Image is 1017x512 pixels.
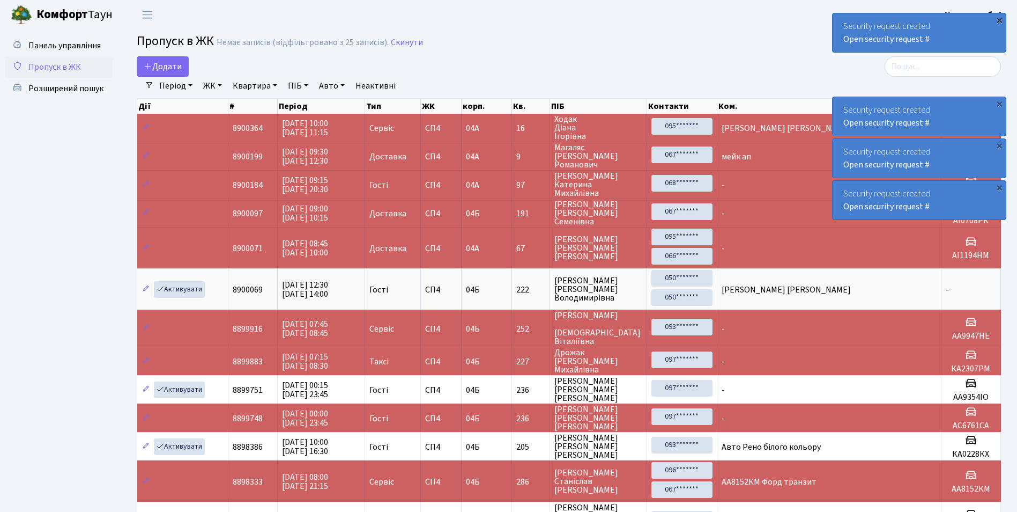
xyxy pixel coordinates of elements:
span: [PERSON_NAME] [PERSON_NAME] [PERSON_NAME] [554,405,642,431]
span: Гості [369,181,388,189]
span: - [722,208,725,220]
span: 04Б [466,323,480,335]
span: [DATE] 00:15 [DATE] 23:45 [282,379,328,400]
span: [PERSON_NAME] [PERSON_NAME] Семенівна [554,200,642,226]
span: [DATE] 07:45 [DATE] 08:45 [282,318,328,339]
span: 8899751 [233,384,263,396]
span: [DATE] 08:45 [DATE] 10:00 [282,238,328,259]
h5: АА8152КМ [946,484,996,494]
span: 222 [516,286,546,294]
a: Активувати [154,281,205,298]
span: 8899916 [233,323,263,335]
div: Немає записів (відфільтровано з 25 записів). [217,38,389,48]
span: СП4 [425,124,457,133]
a: Open security request # [843,201,930,213]
span: Таксі [369,357,389,366]
span: Доставка [369,152,406,161]
th: Тип [365,99,421,114]
span: СП4 [425,244,457,253]
span: Ходак Діана Ігорівна [554,115,642,141]
span: 9 [516,152,546,161]
span: 04А [466,151,479,163]
h5: АС6761СА [946,421,996,431]
th: корп. [462,99,512,114]
span: 8900097 [233,208,263,220]
span: Сервіс [369,478,394,486]
span: [DATE] 09:30 [DATE] 12:30 [282,146,328,167]
span: - [722,243,725,254]
div: Security request created [833,13,1006,52]
span: Пропуск в ЖК [28,61,81,73]
span: 8898386 [233,441,263,453]
span: 8899748 [233,413,263,425]
span: 8899883 [233,356,263,368]
span: 04Б [466,284,480,296]
button: Переключити навігацію [134,6,161,24]
div: × [994,98,1005,109]
span: Авто Рено білого кольору [722,441,821,453]
span: 286 [516,478,546,486]
span: [DATE] 07:15 [DATE] 08:30 [282,351,328,372]
a: Скинути [391,38,423,48]
span: 04А [466,122,479,134]
span: Дрожак [PERSON_NAME] Михайлівна [554,348,642,374]
span: СП4 [425,286,457,294]
span: [DATE] 10:00 [DATE] 16:30 [282,436,328,457]
span: СП4 [425,325,457,333]
span: 04Б [466,441,480,453]
h5: AI1194HM [946,251,996,261]
a: Open security request # [843,159,930,171]
span: Магаляс [PERSON_NAME] Романович [554,143,642,169]
span: [PERSON_NAME] [PERSON_NAME] Володимирівна [554,276,642,302]
div: Security request created [833,97,1006,136]
div: × [994,14,1005,25]
span: [DATE] 08:00 [DATE] 21:15 [282,471,328,492]
th: ЖК [421,99,462,114]
span: 205 [516,443,546,451]
span: 04А [466,243,479,254]
span: - [722,323,725,335]
span: СП4 [425,478,457,486]
span: 236 [516,414,546,423]
span: 04Б [466,384,480,396]
span: 04Б [466,208,480,220]
div: Security request created [833,139,1006,178]
th: Період [278,99,365,114]
b: Комфорт [36,6,88,23]
a: Консьєрж б. 4. [945,9,1004,21]
span: СП4 [425,443,457,451]
span: - [722,356,725,368]
a: Open security request # [843,117,930,129]
th: ПІБ [550,99,647,114]
div: Security request created [833,181,1006,220]
span: [DATE] 10:00 [DATE] 11:15 [282,118,328,138]
a: Додати [137,56,189,77]
span: [PERSON_NAME] [PERSON_NAME] [722,284,851,296]
span: Таун [36,6,113,24]
span: СП4 [425,181,457,189]
span: мейк ап [722,151,751,163]
span: Доставка [369,209,406,218]
span: [PERSON_NAME] [PERSON_NAME] [PERSON_NAME] [722,122,916,134]
a: Неактивні [351,77,400,95]
div: × [994,140,1005,151]
th: Дії [137,99,228,114]
span: - [722,413,725,425]
span: Розширений пошук [28,83,103,94]
span: [PERSON_NAME] Катерина Михайлівна [554,172,642,198]
span: [DATE] 09:15 [DATE] 20:30 [282,174,328,195]
h5: АА9947НЕ [946,331,996,341]
th: Кв. [512,99,551,114]
span: 227 [516,357,546,366]
span: 04Б [466,356,480,368]
th: # [228,99,278,114]
span: Сервіс [369,325,394,333]
span: 8900199 [233,151,263,163]
span: [PERSON_NAME] [PERSON_NAME] [PERSON_NAME] [554,377,642,403]
th: Ком. [717,99,941,114]
th: Контакти [647,99,717,114]
span: Доставка [369,244,406,253]
span: Сервіс [369,124,394,133]
span: [DATE] 00:00 [DATE] 23:45 [282,408,328,429]
span: СП4 [425,414,457,423]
